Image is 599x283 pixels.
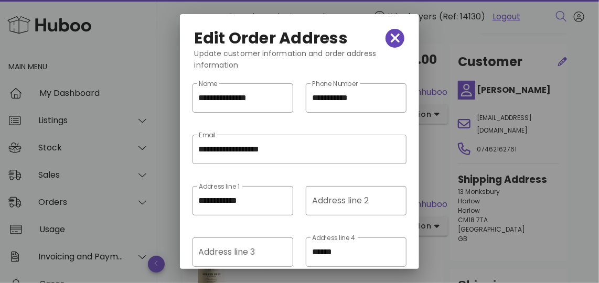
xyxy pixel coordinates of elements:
[199,80,217,88] label: Name
[186,48,413,79] div: Update customer information and order address information
[199,132,216,139] label: Email
[199,183,240,191] label: Address line 1
[312,80,359,88] label: Phone Number
[195,30,348,47] h2: Edit Order Address
[312,234,356,242] label: Address line 4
